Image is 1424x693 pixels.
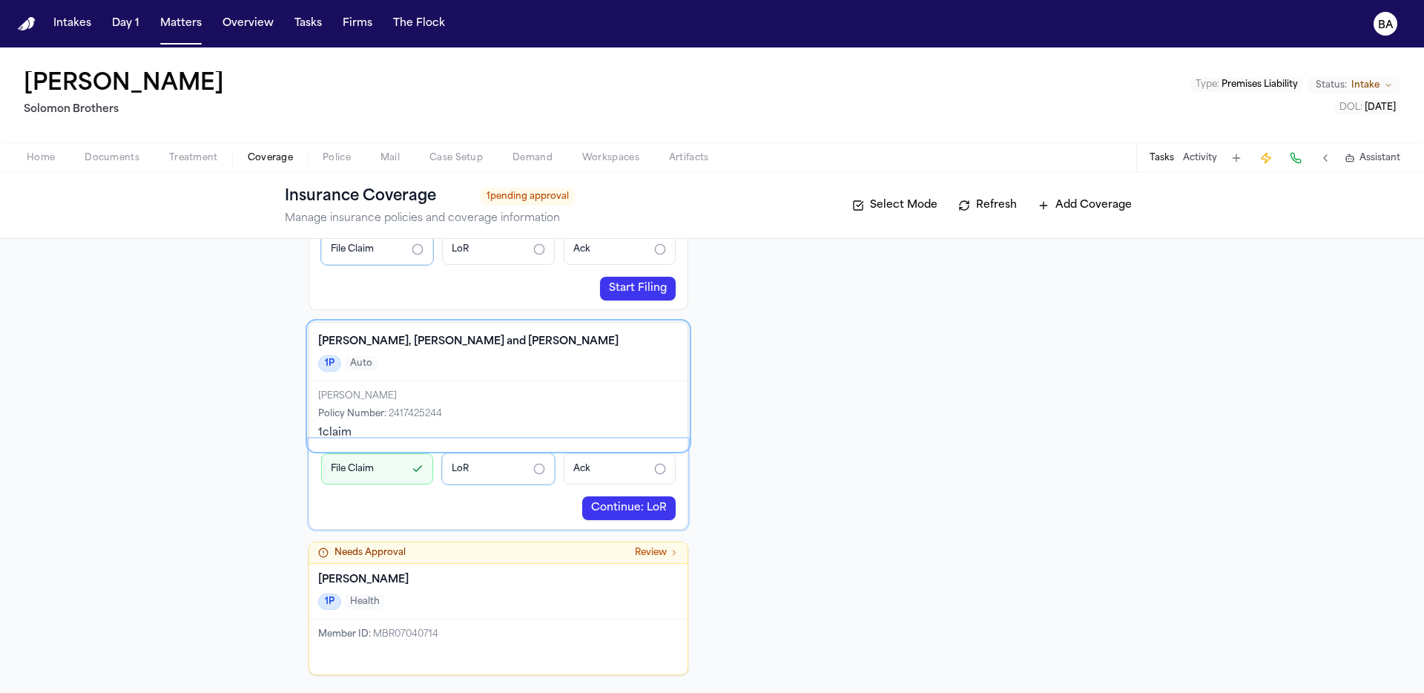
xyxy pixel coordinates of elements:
button: Tasks [289,10,328,37]
span: Artifacts [669,152,709,164]
div: Ack: not started [564,234,676,265]
button: Select Mode [845,194,945,217]
span: Ack [573,243,590,255]
span: 1 pending approval [481,188,575,206]
div: File Claim: not started [321,234,433,265]
img: Finch Logo [18,17,36,31]
a: Continue: LoR [582,496,676,520]
button: Change status from Intake [1308,76,1400,94]
span: LoR [452,243,469,255]
span: Policy Number : [318,410,386,418]
button: Activity [1183,152,1217,164]
span: File Claim [331,463,374,475]
span: MBR07040714 [373,630,438,639]
span: Treatment [169,152,218,164]
span: Health [346,594,384,609]
a: Home [18,17,36,31]
button: Refresh [951,194,1024,217]
h1: Insurance Coverage [285,185,469,208]
button: The Flock [387,10,451,37]
span: [DATE] [1365,103,1396,112]
span: Home [27,152,55,164]
div: Claims filing progress [309,439,688,530]
p: Manage insurance policies and coverage information [285,211,575,226]
button: Add Task [1226,148,1247,168]
span: Mail [380,152,400,164]
div: File Claim: done [321,453,433,485]
span: Case Setup [429,152,483,164]
button: Add Coverage [1030,194,1139,217]
button: Day 1 [106,10,145,37]
div: Ack: not started [564,453,676,485]
button: Intakes [47,10,97,37]
div: Steps [321,453,676,485]
span: Police [323,152,351,164]
button: Overview [217,10,280,37]
div: Claims filing progress [309,219,688,310]
span: Ack [573,463,590,475]
button: Matters [154,10,208,37]
h2: Solomon Brothers [24,101,230,119]
span: DOL : [1339,103,1362,112]
div: Steps [321,234,676,265]
div: LoR: not started [442,453,554,485]
span: Auto [346,356,377,371]
div: [PERSON_NAME] [318,390,679,402]
button: Firms [337,10,378,37]
span: Demand [512,152,553,164]
span: Documents [85,152,139,164]
span: Assistant [1359,152,1400,164]
span: 2417425244 [389,410,442,418]
a: Start Filing [600,277,676,300]
button: Edit Type: Premises Liability [1191,77,1302,92]
span: Review [635,547,667,559]
span: Workspaces [582,152,639,164]
span: Type : [1196,80,1219,89]
span: 1P [318,594,341,610]
span: Intake [1351,79,1379,91]
span: 1P [318,355,341,372]
h4: [PERSON_NAME], [PERSON_NAME] and [PERSON_NAME] [318,335,679,349]
h4: [PERSON_NAME] [318,573,679,588]
span: LoR [452,463,469,475]
button: Create Immediate Task [1256,148,1276,168]
span: Premises Liability [1222,80,1298,89]
div: 1 claim [318,426,679,441]
button: Edit matter name [24,71,224,98]
span: Needs Approval [334,547,406,559]
div: LoR: not started [442,234,554,265]
span: Member ID : [318,630,371,639]
span: File Claim [331,243,374,255]
button: Tasks [1150,152,1174,164]
span: Coverage [248,152,293,164]
span: Status: [1316,79,1347,91]
button: Assistant [1345,152,1400,164]
button: Make a Call [1285,148,1306,168]
button: Edit DOL: 2025-04-30 [1335,100,1400,115]
h1: [PERSON_NAME] [24,71,224,98]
